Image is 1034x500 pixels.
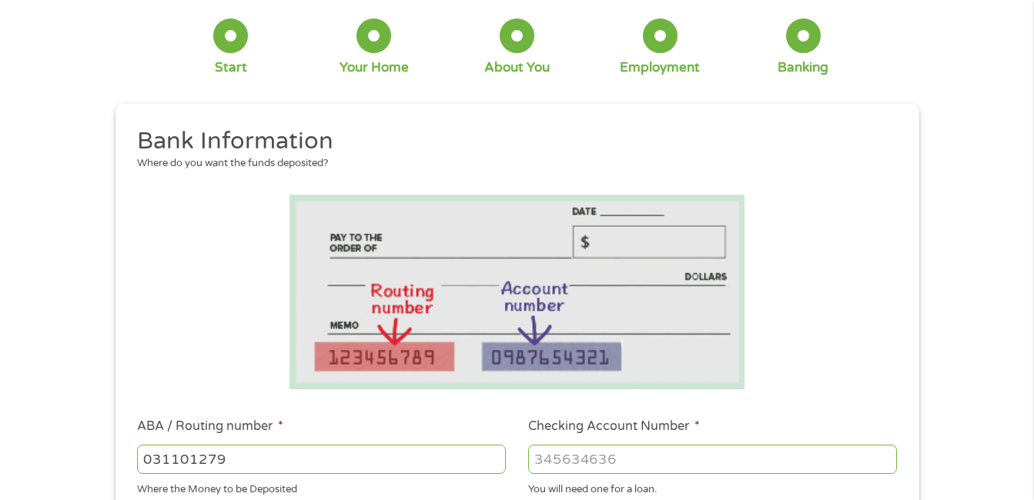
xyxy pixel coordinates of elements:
[137,156,885,172] div: Where do you want the funds deposited?
[528,418,700,435] label: Checking Account Number
[620,59,700,76] div: Employment
[340,59,409,76] div: Your Home
[215,59,247,76] div: Start
[137,126,885,157] h2: Bank Information
[137,445,506,474] input: 263177916
[137,418,283,435] label: ABA / Routing number
[528,445,897,474] input: 345634636
[137,477,506,498] div: Where the Money to be Deposited
[778,59,828,76] div: Banking
[528,477,897,498] div: You will need one for a loan.
[289,195,745,389] img: Routing number location
[484,59,550,76] div: About You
